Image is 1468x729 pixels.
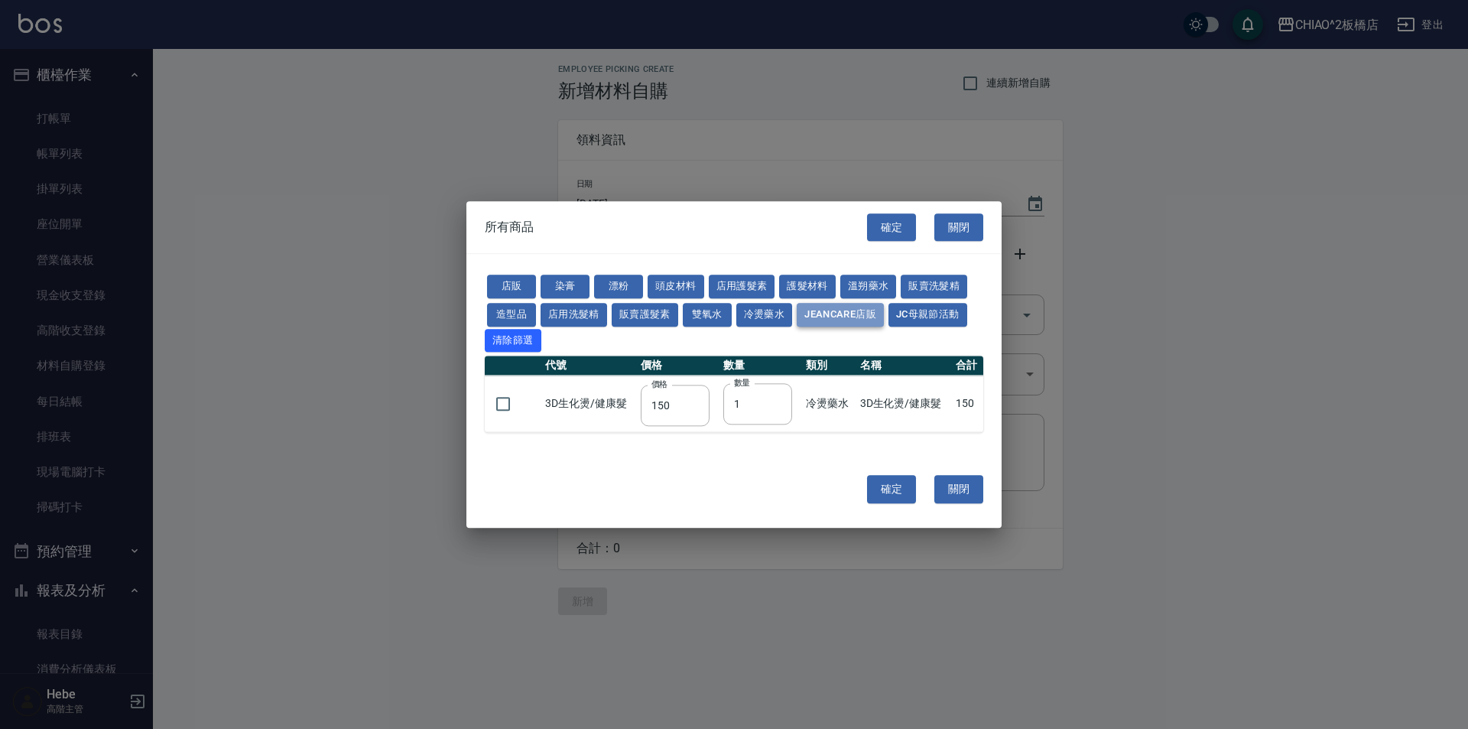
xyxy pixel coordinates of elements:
[934,476,983,504] button: 關閉
[683,303,732,327] button: 雙氧水
[541,376,637,432] td: 3D生化燙/健康髮
[541,356,637,376] th: 代號
[952,356,983,376] th: 合計
[901,275,967,298] button: 販賣洗髮精
[719,356,802,376] th: 數量
[856,356,952,376] th: 名稱
[541,303,607,327] button: 店用洗髮精
[485,329,541,353] button: 清除篩選
[934,213,983,242] button: 關閉
[594,275,643,298] button: 漂粉
[802,356,856,376] th: 類別
[651,379,667,390] label: 價格
[840,275,897,298] button: 溫朔藥水
[856,376,952,432] td: 3D生化燙/健康髮
[736,303,793,327] button: 冷燙藥水
[487,275,536,298] button: 店販
[612,303,678,327] button: 販賣護髮素
[485,220,534,235] span: 所有商品
[487,303,536,327] button: 造型品
[648,275,704,298] button: 頭皮材料
[888,303,967,327] button: JC母親節活動
[867,476,916,504] button: 確定
[867,213,916,242] button: 確定
[802,376,856,432] td: 冷燙藥水
[797,303,884,327] button: JeanCare店販
[637,356,719,376] th: 價格
[779,275,836,298] button: 護髮材料
[952,376,983,432] td: 150
[734,376,750,388] label: 數量
[541,275,589,298] button: 染膏
[709,275,775,298] button: 店用護髮素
